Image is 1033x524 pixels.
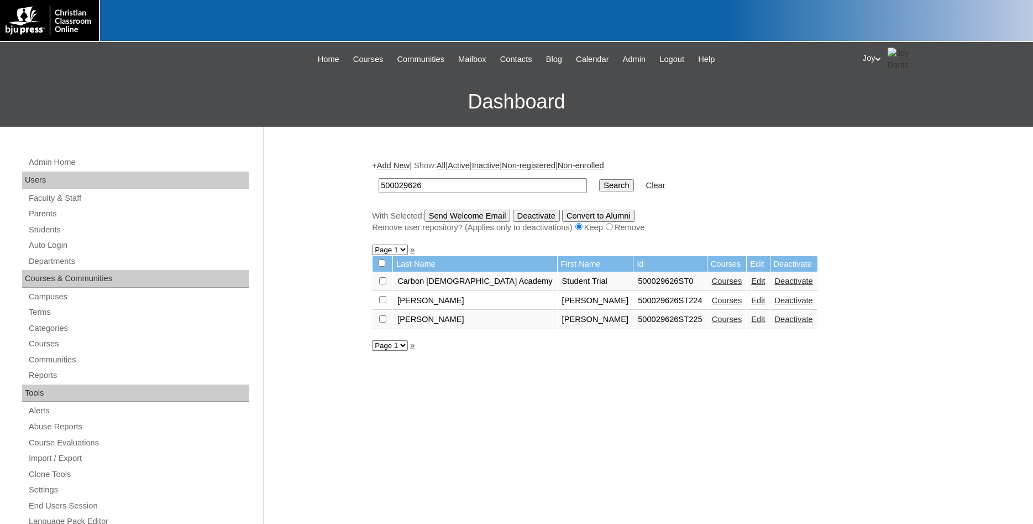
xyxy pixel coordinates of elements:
a: Clear [646,181,665,190]
a: Help [693,53,720,66]
a: Communities [392,53,450,66]
a: Edit [751,277,765,286]
span: Mailbox [458,53,486,66]
td: First Name [558,256,633,272]
a: Courses [712,296,742,305]
a: » [410,341,415,350]
a: Courses [348,53,389,66]
a: Deactivate [775,315,813,324]
a: Clone Tools [28,468,249,481]
a: Departments [28,255,249,268]
td: 500029626ST224 [633,292,707,310]
img: logo-white.png [6,6,93,35]
div: Users [22,172,249,189]
img: Joy Dantz [888,48,915,70]
div: Courses & Communities [22,270,249,288]
a: Home [312,53,345,66]
a: » [410,245,415,254]
a: All [437,161,445,170]
input: Search [599,179,633,191]
a: Parents [28,207,249,221]
td: Courses [707,256,747,272]
td: [PERSON_NAME] [393,292,557,310]
a: Non-registered [502,161,555,170]
a: Contacts [495,53,538,66]
span: Calendar [576,53,609,66]
td: [PERSON_NAME] [393,310,557,329]
a: Admin [617,53,652,66]
span: Admin [623,53,646,66]
input: Search [379,178,587,193]
a: Active [448,161,470,170]
td: 500029626ST0 [633,272,707,291]
a: Edit [751,315,765,324]
div: Tools [22,385,249,402]
td: Deactivate [770,256,817,272]
span: Help [698,53,715,66]
span: Logout [659,53,684,66]
a: Course Evaluations [28,436,249,450]
a: Faculty & Staff [28,191,249,205]
a: Inactive [472,161,500,170]
div: + | Show: | | | | [372,160,919,233]
a: Deactivate [775,277,813,286]
a: Courses [712,315,742,324]
a: Categories [28,321,249,335]
td: [PERSON_NAME] [558,292,633,310]
a: Logout [654,53,690,66]
td: Edit [747,256,769,272]
span: Contacts [500,53,532,66]
td: Student Trial [558,272,633,291]
a: Reports [28,369,249,382]
input: Deactivate [513,210,560,222]
div: With Selected: [372,210,919,234]
a: Admin Home [28,155,249,169]
a: Students [28,223,249,237]
div: Joy [863,48,1022,70]
span: Courses [353,53,384,66]
a: Settings [28,483,249,497]
a: Edit [751,296,765,305]
a: End Users Session [28,499,249,513]
a: Courses [28,337,249,351]
a: Communities [28,353,249,367]
a: Alerts [28,404,249,418]
input: Send Welcome Email [424,210,511,222]
a: Calendar [570,53,614,66]
div: Remove user repository? (Applies only to deactivations) Keep Remove [372,222,919,234]
a: Auto Login [28,238,249,252]
span: Communities [397,53,445,66]
a: Import / Export [28,452,249,465]
input: Convert to Alumni [562,210,635,222]
a: Courses [712,277,742,286]
a: Deactivate [775,296,813,305]
span: Home [318,53,339,66]
a: Terms [28,305,249,319]
a: Mailbox [453,53,492,66]
span: Blog [546,53,562,66]
a: Blog [541,53,568,66]
td: [PERSON_NAME] [558,310,633,329]
a: Abuse Reports [28,420,249,434]
td: Id [633,256,707,272]
a: Add New [377,161,410,170]
td: Carbon [DEMOGRAPHIC_DATA] Academy [393,272,557,291]
a: Non-enrolled [558,161,604,170]
td: 500029626ST225 [633,310,707,329]
h3: Dashboard [6,77,1027,127]
td: Last Name [393,256,557,272]
a: Campuses [28,290,249,304]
